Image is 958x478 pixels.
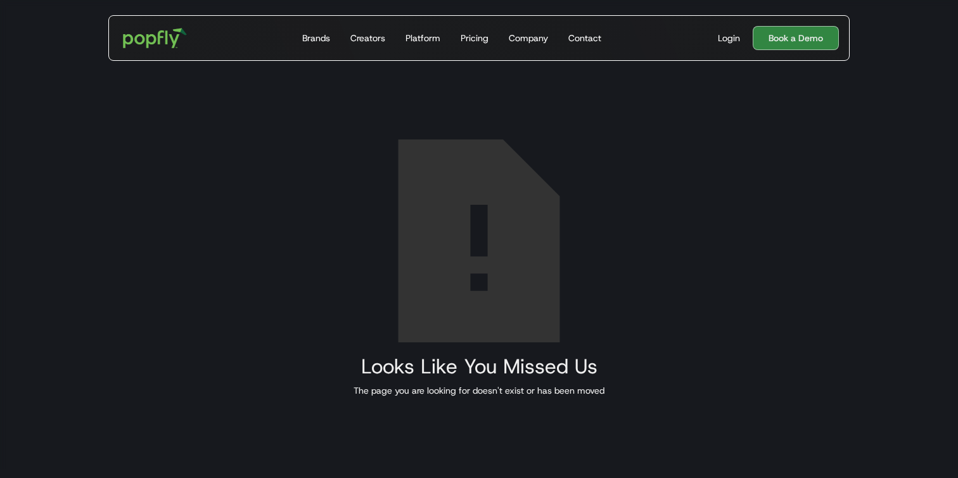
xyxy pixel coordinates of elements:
[354,355,604,378] h2: Looks Like You Missed Us
[302,32,330,44] div: Brands
[114,19,196,57] a: home
[406,32,440,44] div: Platform
[400,16,445,60] a: Platform
[297,16,335,60] a: Brands
[563,16,606,60] a: Contact
[504,16,553,60] a: Company
[345,16,390,60] a: Creators
[713,32,745,44] a: Login
[354,384,604,397] div: The page you are looking for doesn't exist or has been moved
[461,32,489,44] div: Pricing
[753,26,839,50] a: Book a Demo
[568,32,601,44] div: Contact
[350,32,385,44] div: Creators
[718,32,740,44] div: Login
[456,16,494,60] a: Pricing
[509,32,548,44] div: Company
